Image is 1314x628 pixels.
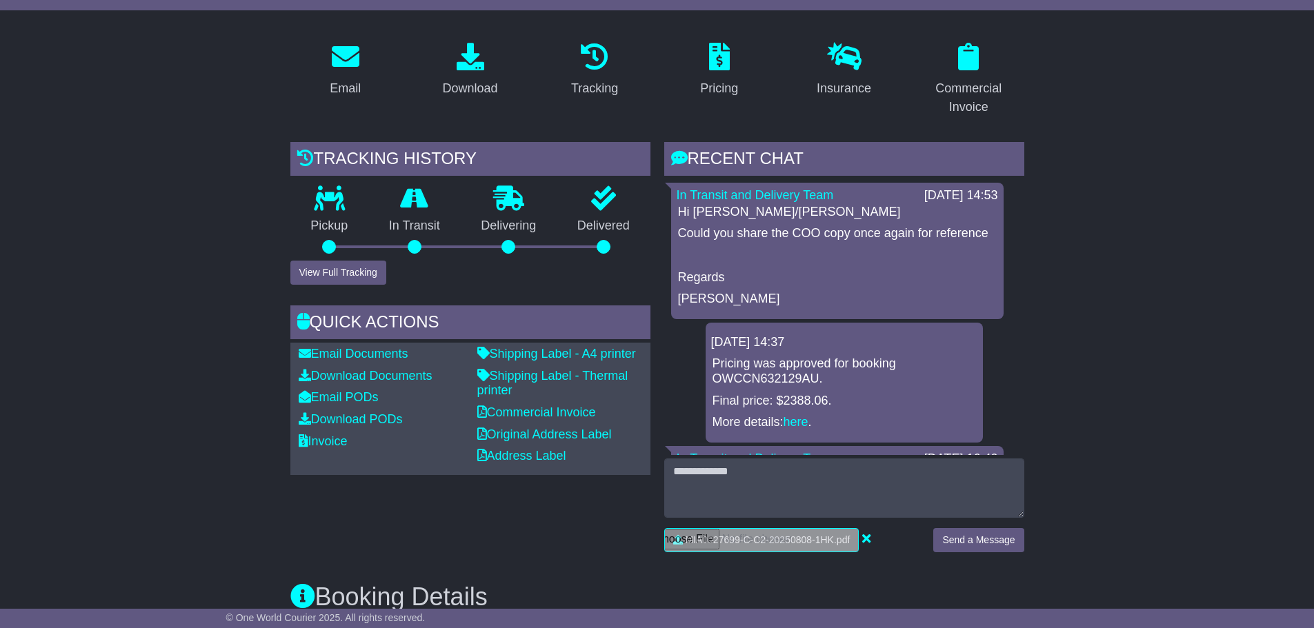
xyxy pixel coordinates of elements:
a: Email [321,38,370,103]
a: Commercial Invoice [477,405,596,419]
a: Download Documents [299,369,432,383]
div: Pricing [700,79,738,98]
a: Insurance [808,38,880,103]
a: Email PODs [299,390,379,404]
div: Tracking history [290,142,650,179]
a: In Transit and Delivery Team [677,452,834,465]
p: Delivered [557,219,650,234]
a: here [784,415,808,429]
a: Original Address Label [477,427,612,441]
p: Delivering [461,219,557,234]
p: Final price: $2388.06. [713,394,976,409]
a: Commercial Invoice [913,38,1024,121]
a: Email Documents [299,347,408,361]
button: Send a Message [933,528,1024,552]
div: Insurance [817,79,871,98]
div: [DATE] 14:53 [924,188,998,203]
div: [DATE] 14:37 [711,335,977,350]
a: Address Label [477,449,566,463]
a: Pricing [691,38,747,103]
p: More details: . [713,415,976,430]
div: Tracking [571,79,618,98]
div: Download [442,79,497,98]
div: [DATE] 16:40 [924,452,998,467]
a: Shipping Label - Thermal printer [477,369,628,398]
h3: Booking Details [290,583,1024,611]
p: Regards [678,270,997,285]
p: Hi [PERSON_NAME]/[PERSON_NAME] [678,205,997,220]
a: Tracking [562,38,627,103]
p: Could you share the COO copy once again for reference [678,226,997,241]
span: © One World Courier 2025. All rights reserved. [226,612,426,623]
button: View Full Tracking [290,261,386,285]
a: Invoice [299,434,348,448]
div: Quick Actions [290,305,650,343]
p: In Transit [368,219,461,234]
div: Commercial Invoice [922,79,1015,117]
a: Shipping Label - A4 printer [477,347,636,361]
p: [PERSON_NAME] [678,292,997,307]
div: RECENT CHAT [664,142,1024,179]
p: Pickup [290,219,369,234]
p: Pricing was approved for booking OWCCN632129AU. [713,356,976,386]
a: In Transit and Delivery Team [677,188,834,202]
div: Email [330,79,361,98]
a: Download [433,38,506,103]
a: Download PODs [299,412,403,426]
